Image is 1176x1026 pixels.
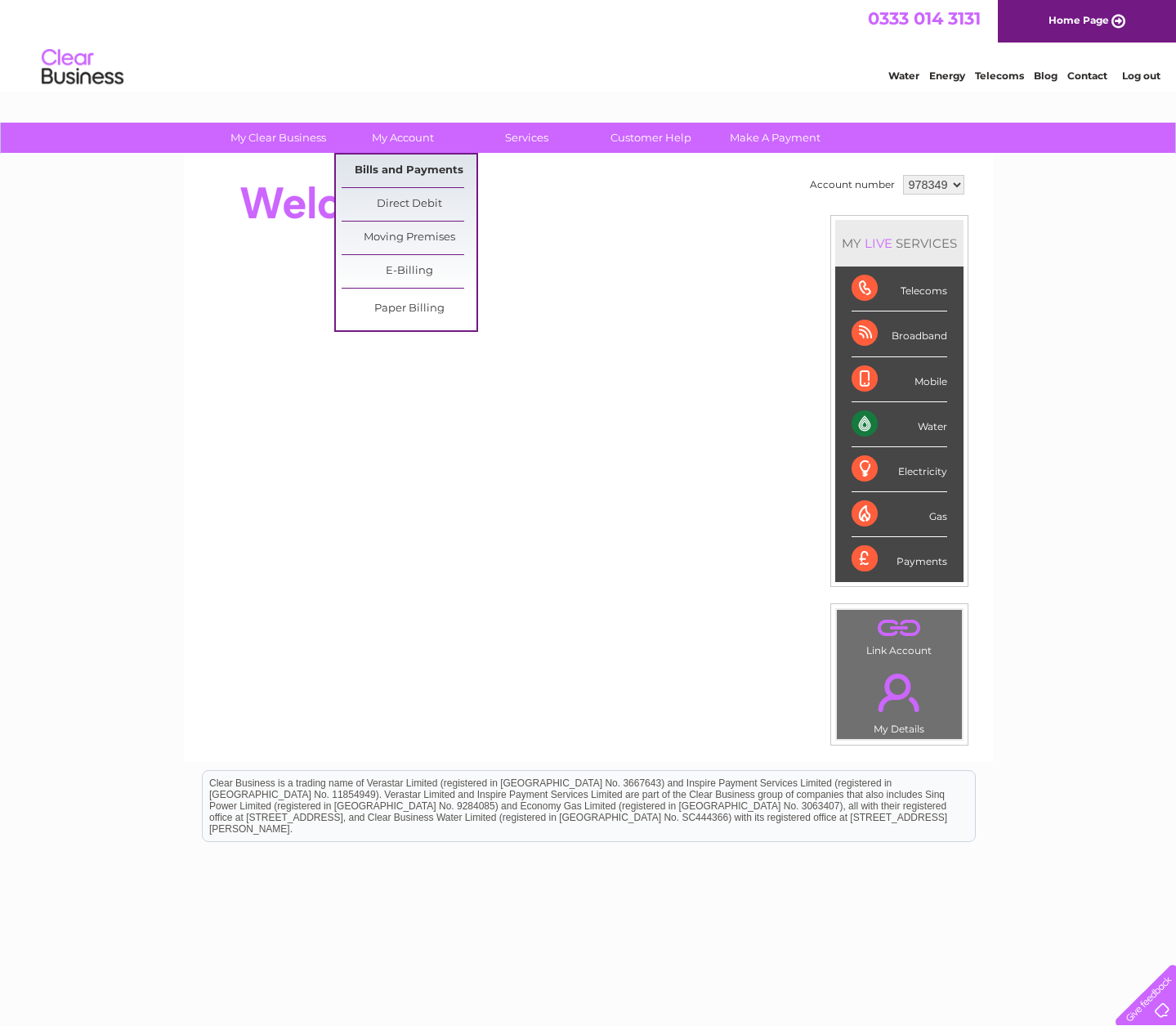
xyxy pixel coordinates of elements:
[888,69,919,82] a: Water
[1034,69,1058,82] a: Blog
[342,222,476,254] a: Moving Premises
[852,447,947,492] div: Electricity
[708,123,843,153] a: Make A Payment
[203,9,975,79] div: Clear Business is a trading name of Verastar Limited (registered in [GEOGRAPHIC_DATA] No. 3667643...
[335,123,470,153] a: My Account
[342,188,476,221] a: Direct Debit
[806,171,899,199] td: Account number
[342,293,476,325] a: Paper Billing
[975,69,1024,82] a: Telecoms
[852,357,947,402] div: Mobile
[836,660,963,740] td: My Details
[41,43,124,92] img: logo.png
[929,69,965,82] a: Energy
[835,220,964,267] div: MY SERVICES
[1067,69,1107,82] a: Contact
[342,155,476,187] a: Bills and Payments
[852,492,947,537] div: Gas
[852,537,947,581] div: Payments
[841,614,958,643] a: .
[841,664,958,721] a: .
[1122,69,1160,82] a: Log out
[584,123,718,153] a: Customer Help
[342,255,476,288] a: E-Billing
[861,235,896,251] div: LIVE
[852,402,947,447] div: Water
[836,609,963,661] td: Link Account
[211,123,346,153] a: My Clear Business
[852,267,947,311] div: Telecoms
[459,123,594,153] a: Services
[852,311,947,356] div: Broadband
[868,8,981,29] a: 0333 014 3131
